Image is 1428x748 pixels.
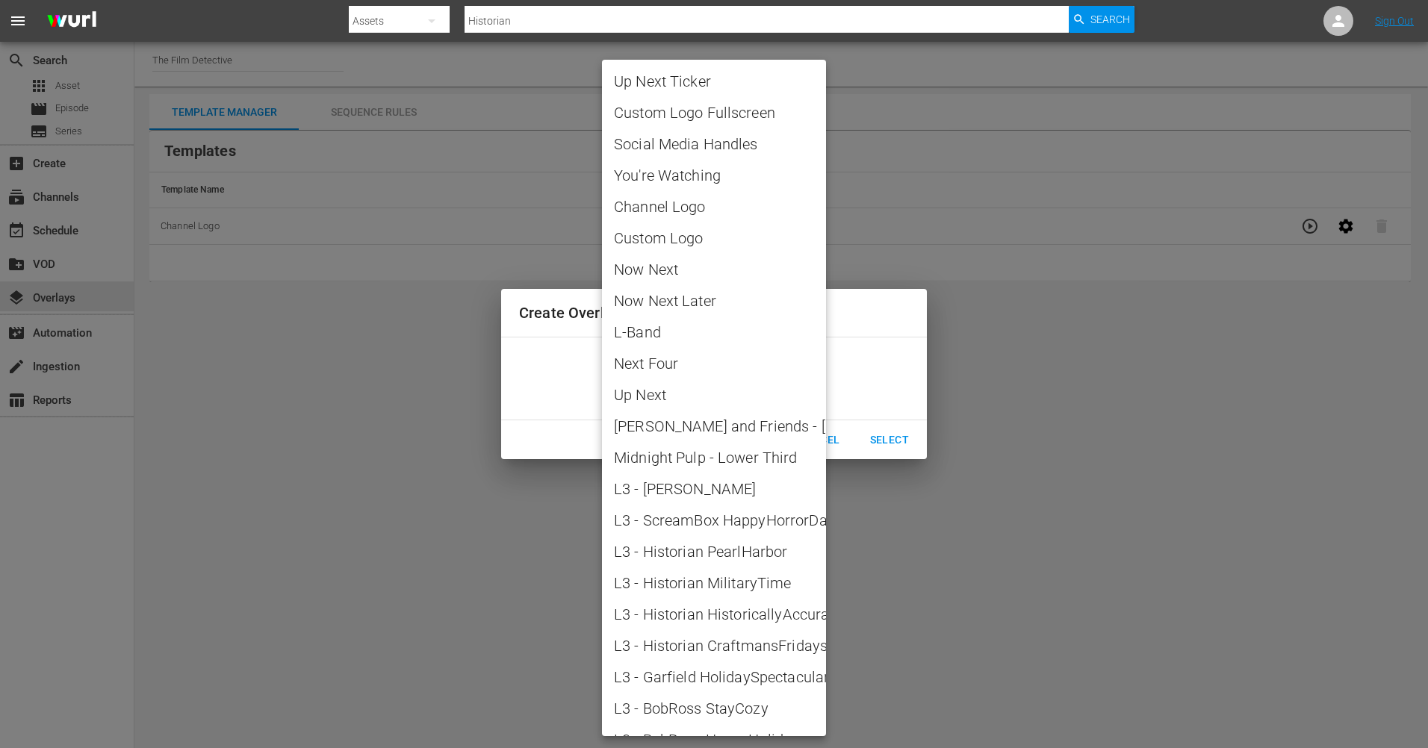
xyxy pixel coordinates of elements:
[614,666,814,688] span: L3 - Garfield HolidaySpectacular
[614,540,814,563] span: L3 - Historian PearlHarbor
[614,70,814,93] span: Up Next Ticker
[614,227,814,249] span: Custom Logo
[614,509,814,532] span: L3 - ScreamBox HappyHorrorDays
[614,635,814,657] span: L3 - Historian CraftmansFridays
[614,352,814,375] span: Next Four
[614,102,814,124] span: Custom Logo Fullscreen
[614,697,814,720] span: L3 - BobRoss StayCozy
[614,196,814,218] span: Channel Logo
[614,384,814,406] span: Up Next
[614,164,814,187] span: You're Watching
[614,290,814,312] span: Now Next Later
[614,415,814,437] span: [PERSON_NAME] and Friends - [DATE] Lower Third
[614,478,814,500] span: L3 - [PERSON_NAME]
[614,572,814,594] span: L3 - Historian MilitaryTime
[1090,6,1130,33] span: Search
[614,321,814,343] span: L-Band
[1375,15,1414,27] a: Sign Out
[36,4,108,39] img: ans4CAIJ8jUAAAAAAAAAAAAAAAAAAAAAAAAgQb4GAAAAAAAAAAAAAAAAAAAAAAAAJMjXAAAAAAAAAAAAAAAAAAAAAAAAgAT5G...
[614,258,814,281] span: Now Next
[614,133,814,155] span: Social Media Handles
[614,446,814,469] span: Midnight Pulp - Lower Third
[9,12,27,30] span: menu
[614,603,814,626] span: L3 - Historian HistoricallyAccurate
